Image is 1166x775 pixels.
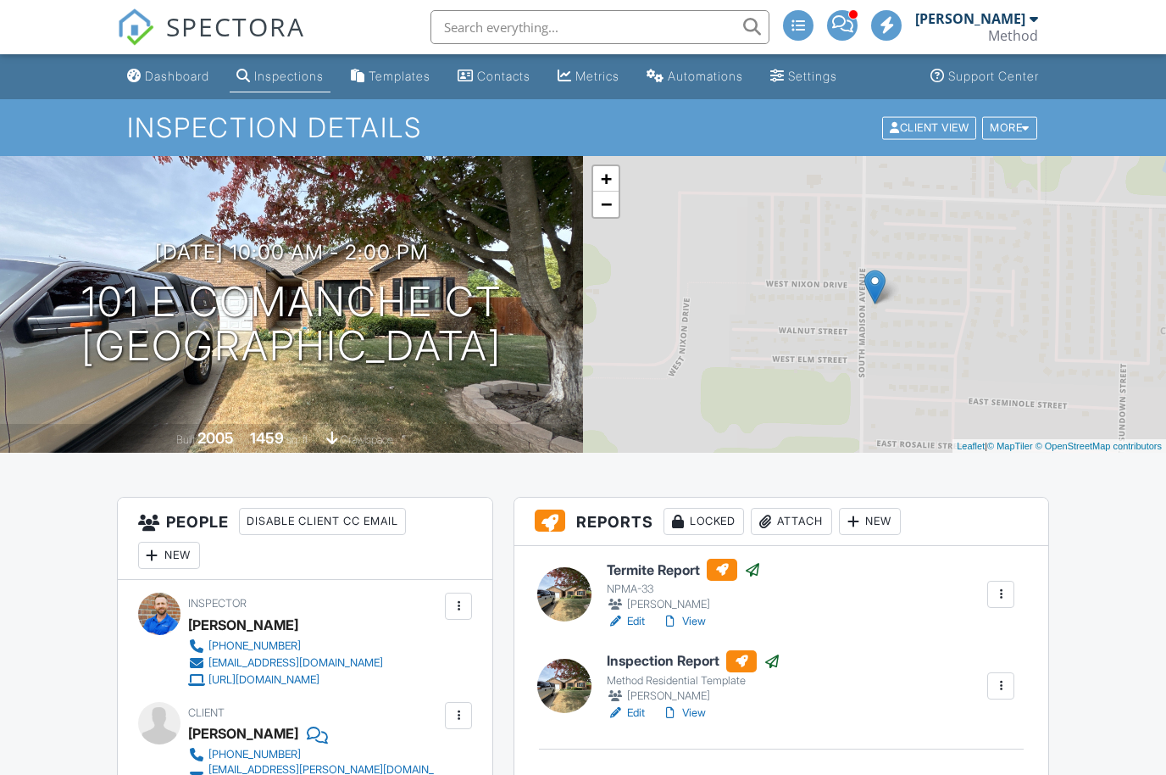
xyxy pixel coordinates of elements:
[668,69,743,83] div: Automations
[250,429,284,447] div: 1459
[188,721,298,746] div: [PERSON_NAME]
[208,748,301,761] div: [PHONE_NUMBER]
[948,69,1039,83] div: Support Center
[575,69,619,83] div: Metrics
[607,688,780,705] div: [PERSON_NAME]
[551,61,626,92] a: Metrics
[208,673,319,687] div: [URL][DOMAIN_NAME]
[607,583,761,596] div: NPMA-33
[987,441,1033,451] a: © MapTiler
[239,508,406,535] div: Disable Client CC Email
[120,61,216,92] a: Dashboard
[430,10,769,44] input: Search everything...
[607,650,780,705] a: Inspection Report Method Residential Template [PERSON_NAME]
[188,597,247,610] span: Inspector
[788,69,837,83] div: Settings
[254,69,324,83] div: Inspections
[882,116,976,139] div: Client View
[1036,441,1162,451] a: © OpenStreetMap contributors
[751,508,832,535] div: Attach
[341,433,393,446] span: crawlspace
[145,69,209,83] div: Dashboard
[514,498,1048,546] h3: Reports
[988,27,1038,44] div: Method
[607,613,645,630] a: Edit
[176,433,195,446] span: Built
[880,120,980,133] a: Client View
[117,23,305,59] a: SPECTORA
[208,639,301,653] div: [PHONE_NUMBER]
[197,429,234,447] div: 2005
[138,542,200,569] div: New
[117,8,154,46] img: The Best Home Inspection Software - Spectora
[839,508,901,535] div: New
[607,705,645,722] a: Edit
[607,596,761,613] div: [PERSON_NAME]
[188,655,383,672] a: [EMAIL_ADDRESS][DOMAIN_NAME]
[593,192,619,217] a: Zoom out
[188,638,383,655] a: [PHONE_NUMBER]
[286,433,310,446] span: sq. ft.
[118,498,493,580] h3: People
[664,508,744,535] div: Locked
[230,61,330,92] a: Inspections
[607,650,780,672] h6: Inspection Report
[607,674,780,688] div: Method Residential Template
[369,69,430,83] div: Templates
[127,113,1038,142] h1: Inspection Details
[952,439,1166,454] div: |
[451,61,537,92] a: Contacts
[188,672,383,689] a: [URL][DOMAIN_NAME]
[915,10,1025,27] div: [PERSON_NAME]
[593,166,619,192] a: Zoom in
[924,61,1046,92] a: Support Center
[662,613,706,630] a: View
[208,656,383,670] div: [EMAIL_ADDRESS][DOMAIN_NAME]
[662,705,706,722] a: View
[982,116,1037,139] div: More
[640,61,750,92] a: Automations (Advanced)
[763,61,844,92] a: Settings
[188,612,298,638] div: [PERSON_NAME]
[81,280,502,370] h1: 101 E Comanche Ct [GEOGRAPHIC_DATA]
[607,559,761,581] h6: Termite Report
[957,441,985,451] a: Leaflet
[477,69,530,83] div: Contacts
[344,61,437,92] a: Templates
[607,559,761,613] a: Termite Report NPMA-33 [PERSON_NAME]
[188,746,441,763] a: [PHONE_NUMBER]
[166,8,305,44] span: SPECTORA
[188,706,225,719] span: Client
[155,241,429,264] h3: [DATE] 10:00 am - 2:00 pm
